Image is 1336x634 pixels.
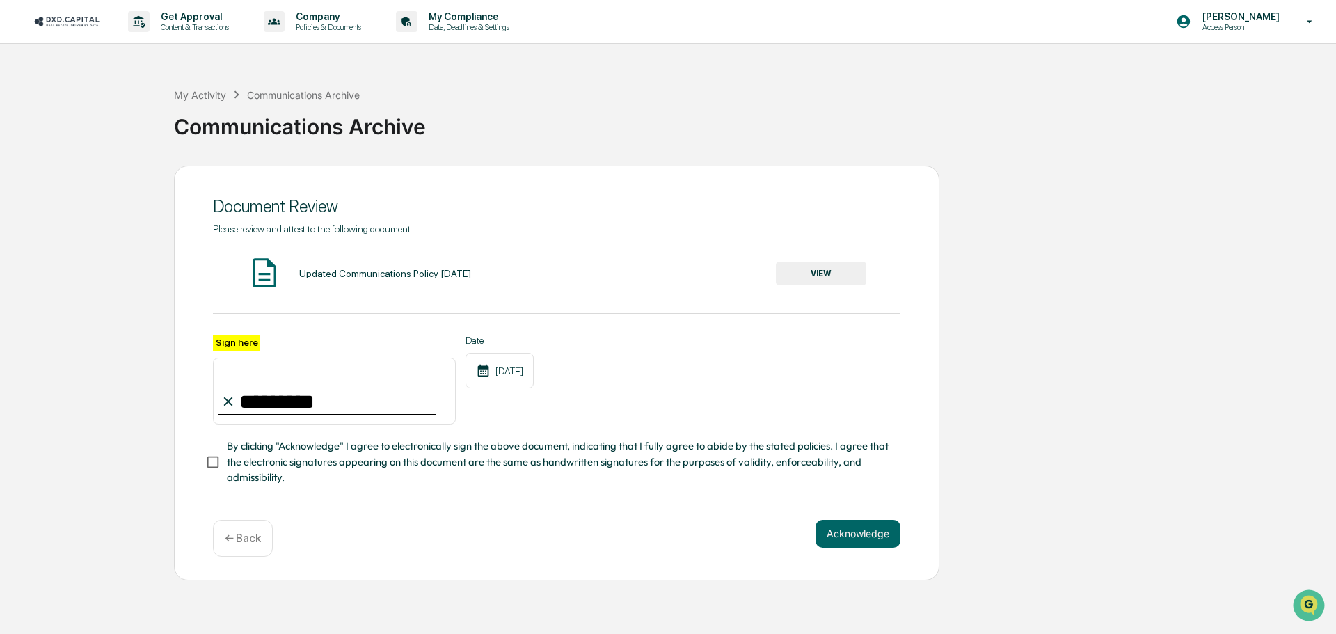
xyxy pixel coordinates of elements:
[213,335,260,351] label: Sign here
[466,335,534,346] label: Date
[101,177,112,188] div: 🗄️
[14,177,25,188] div: 🖐️
[47,106,228,120] div: Start new chat
[174,103,1329,139] div: Communications Archive
[138,236,168,246] span: Pylon
[98,235,168,246] a: Powered byPylon
[466,353,534,388] div: [DATE]
[14,29,253,51] p: How can we help?
[150,11,236,22] p: Get Approval
[1191,22,1287,32] p: Access Person
[150,22,236,32] p: Content & Transactions
[213,223,413,235] span: Please review and attest to the following document.
[115,175,173,189] span: Attestations
[213,196,900,216] div: Document Review
[14,106,39,132] img: 1746055101610-c473b297-6a78-478c-a979-82029cc54cd1
[28,175,90,189] span: Preclearance
[8,170,95,195] a: 🖐️Preclearance
[227,438,889,485] span: By clicking "Acknowledge" I agree to electronically sign the above document, indicating that I fu...
[174,89,226,101] div: My Activity
[14,203,25,214] div: 🔎
[417,11,516,22] p: My Compliance
[225,532,261,545] p: ← Back
[8,196,93,221] a: 🔎Data Lookup
[285,11,368,22] p: Company
[1291,588,1329,626] iframe: Open customer support
[247,89,360,101] div: Communications Archive
[33,15,100,28] img: logo
[299,268,471,279] div: Updated Communications Policy [DATE]
[47,120,176,132] div: We're available if you need us!
[285,22,368,32] p: Policies & Documents
[417,22,516,32] p: Data, Deadlines & Settings
[1191,11,1287,22] p: [PERSON_NAME]
[247,255,282,290] img: Document Icon
[28,202,88,216] span: Data Lookup
[816,520,900,548] button: Acknowledge
[95,170,178,195] a: 🗄️Attestations
[237,111,253,127] button: Start new chat
[776,262,866,285] button: VIEW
